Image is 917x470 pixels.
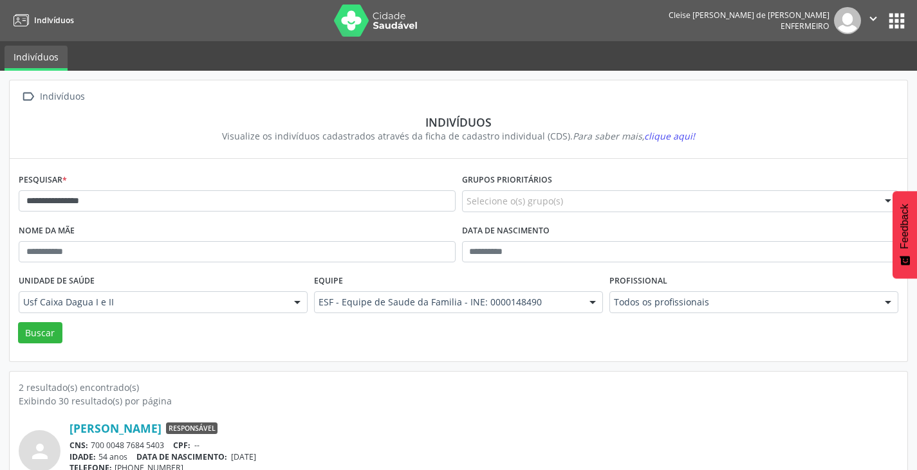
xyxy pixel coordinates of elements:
[28,115,889,129] div: Indivíduos
[614,296,872,309] span: Todos os profissionais
[69,451,96,462] span: IDADE:
[314,271,343,291] label: Equipe
[231,451,256,462] span: [DATE]
[462,221,550,241] label: Data de nascimento
[609,271,667,291] label: Profissional
[18,322,62,344] button: Buscar
[19,381,898,394] div: 2 resultado(s) encontrado(s)
[19,221,75,241] label: Nome da mãe
[69,440,898,451] div: 700 0048 7684 5403
[19,170,67,190] label: Pesquisar
[19,87,87,106] a:  Indivíduos
[893,191,917,278] button: Feedback - Mostrar pesquisa
[861,7,885,34] button: 
[467,194,563,208] span: Selecione o(s) grupo(s)
[19,271,95,291] label: Unidade de saúde
[166,422,218,434] span: Responsável
[899,204,911,249] span: Feedback
[194,440,199,451] span: --
[644,130,695,142] span: clique aqui!
[885,10,908,32] button: apps
[669,10,829,21] div: Cleise [PERSON_NAME] de [PERSON_NAME]
[834,7,861,34] img: img
[69,421,162,435] a: [PERSON_NAME]
[781,21,829,32] span: Enfermeiro
[69,451,898,462] div: 54 anos
[28,129,889,143] div: Visualize os indivíduos cadastrados através da ficha de cadastro individual (CDS).
[19,394,898,408] div: Exibindo 30 resultado(s) por página
[5,46,68,71] a: Indivíduos
[69,440,88,451] span: CNS:
[319,296,577,309] span: ESF - Equipe de Saude da Familia - INE: 0000148490
[866,12,880,26] i: 
[136,451,227,462] span: DATA DE NASCIMENTO:
[23,296,281,309] span: Usf Caixa Dagua I e II
[9,10,74,31] a: Indivíduos
[37,87,87,106] div: Indivíduos
[34,15,74,26] span: Indivíduos
[573,130,695,142] i: Para saber mais,
[462,170,552,190] label: Grupos prioritários
[173,440,190,451] span: CPF:
[19,87,37,106] i: 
